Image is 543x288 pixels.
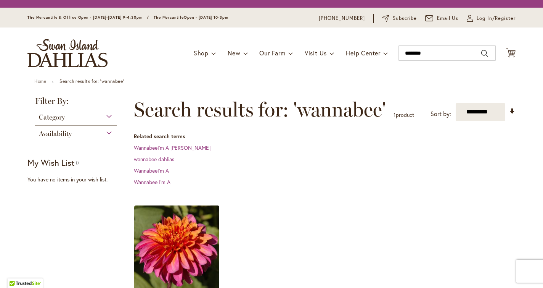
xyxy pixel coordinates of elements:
dt: Related search terms [134,133,516,140]
span: Email Us [437,15,459,22]
strong: Filter By: [27,97,124,109]
span: Search results for: 'wannabee' [134,98,386,121]
a: Email Us [425,15,459,22]
span: Category [39,113,65,121]
span: Availability [39,129,72,138]
a: Home [34,78,46,84]
span: 1 [394,111,396,118]
span: Shop [194,49,209,57]
span: New [228,49,240,57]
div: You have no items in your wish list. [27,176,129,183]
strong: Search results for: 'wannabee' [59,78,124,84]
a: Wannabee I'm A [134,178,170,186]
span: Log In/Register [477,15,516,22]
span: Visit Us [305,49,327,57]
p: product [394,109,414,121]
a: Subscribe [382,15,417,22]
button: Search [481,47,488,60]
strong: My Wish List [27,157,74,168]
a: WannabeeI'm A [134,167,169,174]
span: Subscribe [393,15,417,22]
a: store logo [27,39,108,67]
a: [PHONE_NUMBER] [319,15,365,22]
a: Log In/Register [467,15,516,22]
span: Our Farm [259,49,285,57]
span: The Mercantile & Office Open - [DATE]-[DATE] 9-4:30pm / The Mercantile [27,15,184,20]
span: Open - [DATE] 10-3pm [184,15,228,20]
a: wannabee dahlias [134,155,174,163]
span: Help Center [346,49,381,57]
a: WannabeeI'm A [PERSON_NAME] [134,144,210,151]
label: Sort by: [431,107,451,121]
